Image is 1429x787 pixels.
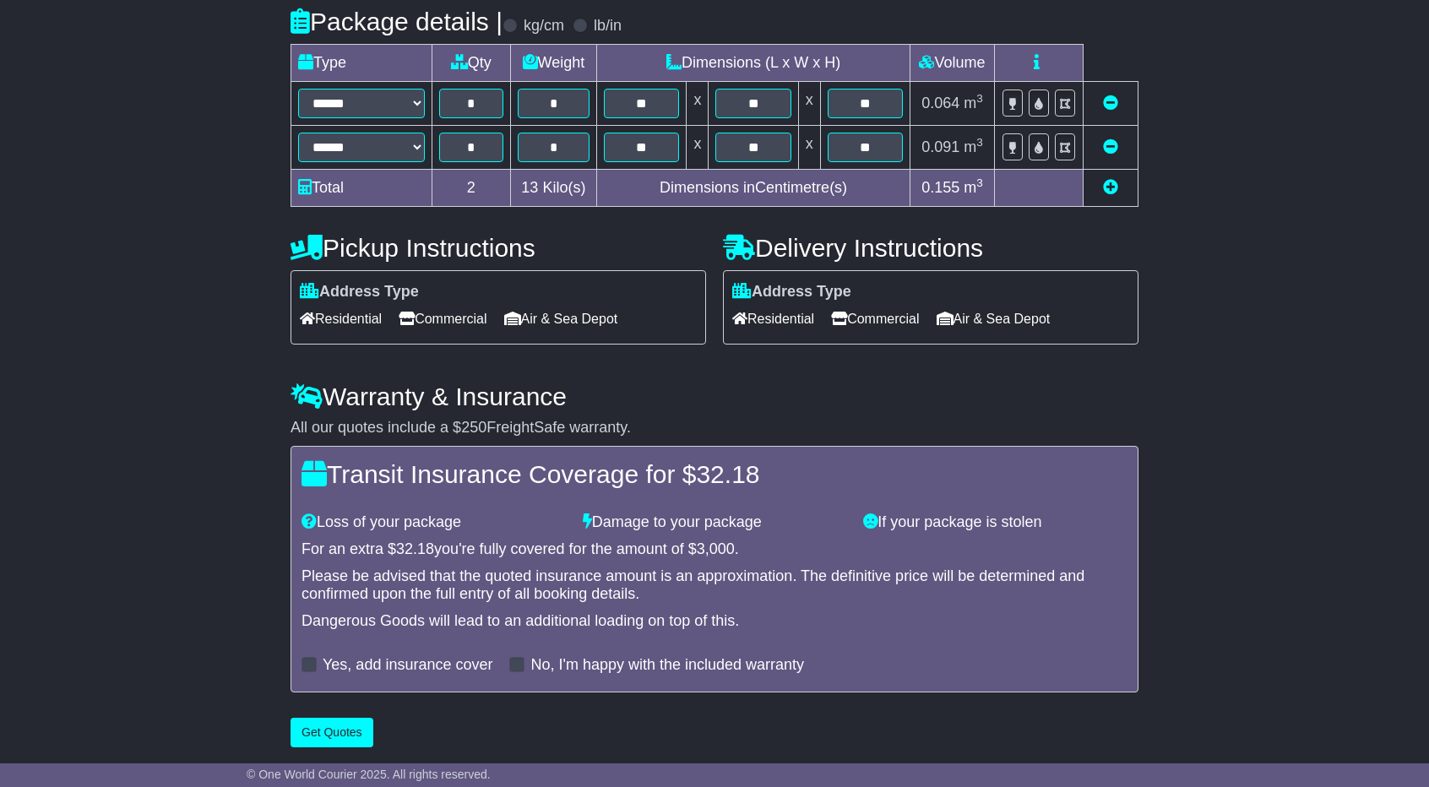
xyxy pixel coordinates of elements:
span: m [964,138,983,155]
label: lb/in [594,17,622,35]
div: For an extra $ you're fully covered for the amount of $ . [302,540,1127,559]
td: Dimensions (L x W x H) [597,45,910,82]
span: 3,000 [697,540,735,557]
span: Residential [300,306,382,332]
h4: Package details | [291,8,503,35]
div: All our quotes include a $ FreightSafe warranty. [291,419,1138,437]
td: x [687,82,709,126]
span: 0.091 [921,138,959,155]
span: 32.18 [696,460,759,488]
h4: Transit Insurance Coverage for $ [302,460,1127,488]
span: Residential [732,306,814,332]
a: Remove this item [1103,138,1118,155]
label: No, I'm happy with the included warranty [530,656,804,675]
span: m [964,179,983,196]
a: Remove this item [1103,95,1118,111]
div: Dangerous Goods will lead to an additional loading on top of this. [302,612,1127,631]
td: x [798,126,820,170]
td: Dimensions in Centimetre(s) [597,170,910,207]
div: If your package is stolen [855,513,1136,532]
label: kg/cm [524,17,564,35]
label: Address Type [300,283,419,301]
span: © One World Courier 2025. All rights reserved. [247,768,491,781]
td: Type [291,45,432,82]
sup: 3 [976,136,983,149]
h4: Warranty & Insurance [291,383,1138,410]
td: 2 [432,170,511,207]
span: Commercial [831,306,919,332]
span: Air & Sea Depot [504,306,618,332]
div: Please be advised that the quoted insurance amount is an approximation. The definitive price will... [302,567,1127,604]
div: Loss of your package [293,513,574,532]
span: Commercial [399,306,486,332]
button: Get Quotes [291,718,373,747]
h4: Pickup Instructions [291,234,706,262]
span: 0.064 [921,95,959,111]
span: 32.18 [396,540,434,557]
span: 250 [461,419,486,436]
sup: 3 [976,92,983,105]
span: Air & Sea Depot [937,306,1051,332]
td: Kilo(s) [510,170,597,207]
h4: Delivery Instructions [723,234,1138,262]
a: Add new item [1103,179,1118,196]
td: Volume [910,45,994,82]
span: m [964,95,983,111]
span: 0.155 [921,179,959,196]
td: Weight [510,45,597,82]
td: Total [291,170,432,207]
label: Address Type [732,283,851,301]
td: x [798,82,820,126]
td: Qty [432,45,511,82]
div: Damage to your package [574,513,856,532]
sup: 3 [976,176,983,189]
span: 13 [521,179,538,196]
td: x [687,126,709,170]
label: Yes, add insurance cover [323,656,492,675]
